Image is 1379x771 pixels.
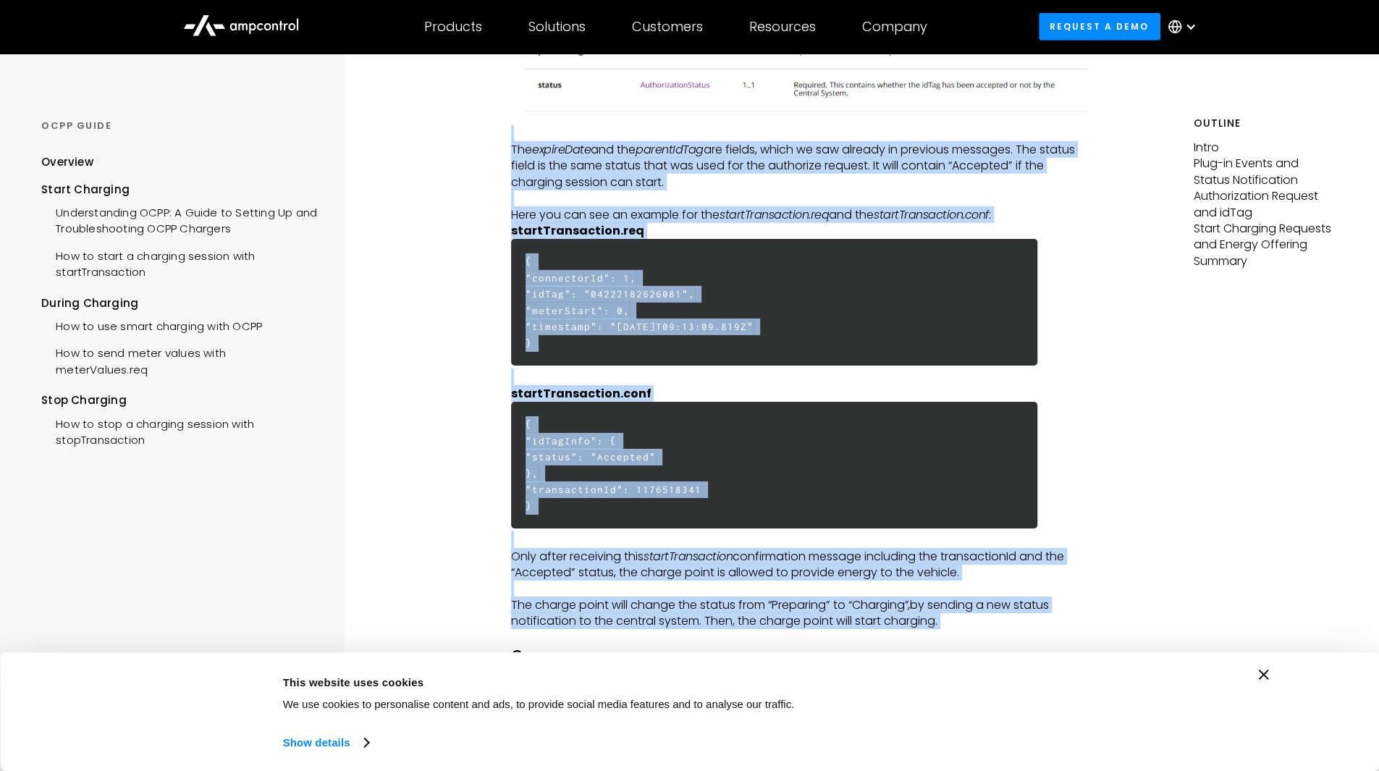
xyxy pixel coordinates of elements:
[862,19,927,35] div: Company
[41,119,317,132] div: OCPP GUIDE
[511,369,1096,385] p: ‍
[511,126,1096,142] p: ‍
[511,402,1037,528] h6: { "idTagInfo": { "status": "Accepted" }, "transactionId": 1176518341 }
[1194,253,1338,269] p: Summary
[749,19,816,35] div: Resources
[41,241,317,285] a: How to start a charging session with startTransaction
[528,19,586,35] div: Solutions
[1025,670,1232,712] button: Okay
[41,295,317,311] div: During Charging
[283,673,992,691] div: This website uses cookies
[1194,116,1338,131] h5: Outline
[1039,13,1160,40] a: Request a demo
[632,19,703,35] div: Customers
[511,207,1096,223] p: Here you can see an example for the and the :
[532,141,591,158] em: expireDate
[908,597,911,613] em: ,
[644,548,733,565] em: startTransaction
[1194,221,1338,253] p: Start Charging Requests and Energy Offering
[283,732,368,754] a: Show details
[511,646,1096,670] h2: Summary
[41,311,262,338] a: How to use smart charging with OCPP
[424,19,482,35] div: Products
[511,190,1096,206] p: ‍
[511,630,1096,646] p: ‍
[41,338,317,382] a: How to send meter values with meterValues.req
[511,597,1096,630] p: The charge point will change the status from “Preparing” to “Charging” by sending a new status no...
[511,532,1096,548] p: ‍
[1194,188,1338,221] p: Authorization Request and idTag
[511,222,644,239] strong: startTransaction.req
[874,206,989,223] em: startTransaction.conf
[41,198,317,241] a: Understanding OCPP: A Guide to Setting Up and Troubleshooting OCPP Chargers
[1194,156,1338,188] p: Plug-in Events and Status Notification
[636,141,704,158] em: parentIdTag
[41,154,93,181] a: Overview
[511,239,1037,366] h6: { "connectorId": 1, "idTag": "04222182626081", "meterStart": 0, "timestamp": "[DATE]T09:13:09.819...
[511,581,1096,597] p: ‍
[511,385,651,402] strong: startTransaction.conf
[41,409,317,452] a: How to stop a charging session with stopTransaction
[1259,670,1269,680] button: Close banner
[511,142,1096,190] p: The and the are fields, which we saw already in previous messages. The status field is the same s...
[511,223,1096,239] p: ‍
[1194,140,1338,156] p: Intro
[283,698,795,710] span: We use cookies to personalise content and ads, to provide social media features and to analyse ou...
[41,154,93,170] div: Overview
[511,549,1096,581] p: Only after receiving this confirmation message including the transactionId and the “Accepted” sta...
[720,206,829,223] em: startTransaction.req
[41,392,317,408] div: Stop Charging
[41,182,317,198] div: Start Charging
